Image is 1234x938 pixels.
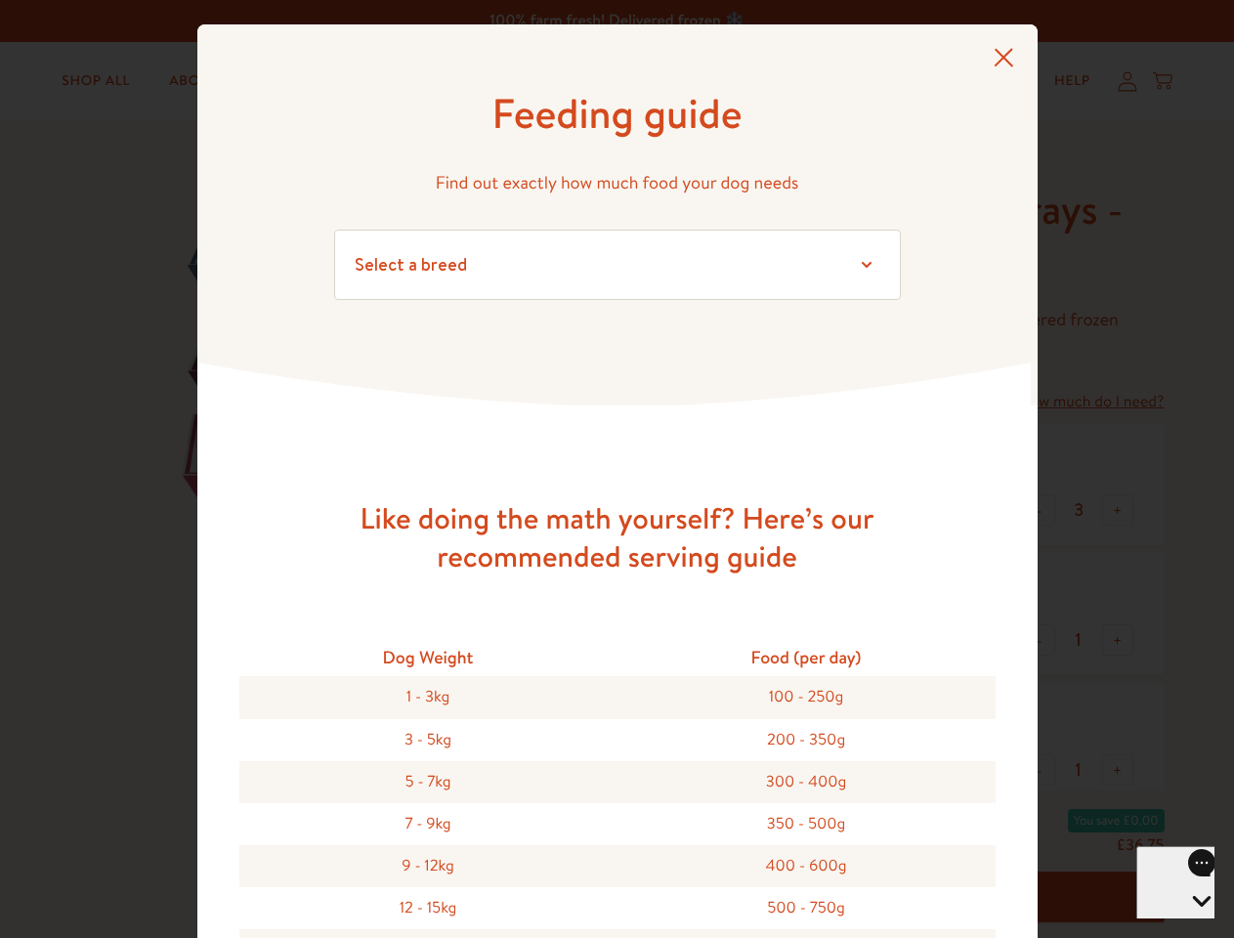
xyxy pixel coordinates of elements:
div: 1 - 3kg [239,676,617,718]
div: Food (per day) [617,638,996,676]
div: 350 - 500g [617,803,996,845]
iframe: Gorgias live chat messenger [1136,846,1214,918]
div: 3 - 5kg [239,719,617,761]
div: 300 - 400g [617,761,996,803]
div: 200 - 350g [617,719,996,761]
div: 9 - 12kg [239,845,617,887]
div: 500 - 750g [617,887,996,929]
h1: Feeding guide [334,87,901,141]
div: 100 - 250g [617,676,996,718]
div: 12 - 15kg [239,887,617,929]
div: 400 - 600g [617,845,996,887]
div: Dog Weight [239,638,617,676]
p: Find out exactly how much food your dog needs [334,168,901,198]
h3: Like doing the math yourself? Here’s our recommended serving guide [305,499,930,576]
div: 7 - 9kg [239,803,617,845]
div: 5 - 7kg [239,761,617,803]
